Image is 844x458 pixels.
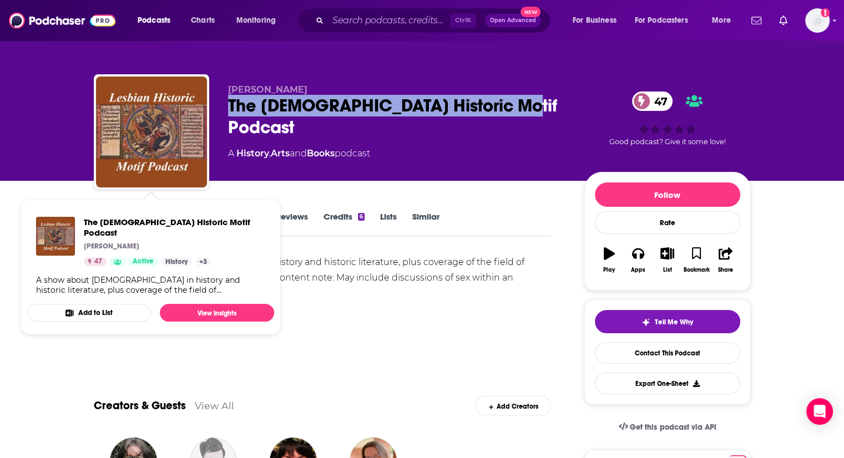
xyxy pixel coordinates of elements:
span: , [269,148,271,159]
div: Apps [631,267,645,273]
div: Bookmark [683,267,709,273]
button: Play [595,240,624,280]
button: open menu [704,12,745,29]
span: Active [133,256,154,267]
span: Charts [191,13,215,28]
button: Add to List [27,304,151,322]
span: Ctrl K [450,13,476,28]
div: A show about [DEMOGRAPHIC_DATA] in history and historic literature, plus coverage of the field of... [94,255,552,301]
button: Follow [595,182,740,207]
input: Search podcasts, credits, & more... [328,12,450,29]
img: The Lesbian Historic Motif Podcast [96,77,207,187]
span: 47 [94,256,102,267]
span: The [DEMOGRAPHIC_DATA] Historic Motif Podcast [84,217,265,238]
span: Open Advanced [490,18,536,23]
a: Show notifications dropdown [775,11,792,30]
svg: Add a profile image [821,8,830,17]
p: [PERSON_NAME] [84,242,139,251]
div: List [663,267,672,273]
a: View All [195,400,234,411]
a: Credits6 [324,211,365,237]
a: Reviews [276,211,308,237]
button: Apps [624,240,653,280]
a: 47 [84,257,107,266]
span: More [712,13,731,28]
button: Share [711,240,740,280]
a: Contact This Podcast [595,342,740,364]
span: Monitoring [236,13,276,28]
a: Get this podcast via API [610,414,725,441]
a: Similar [412,211,439,237]
a: Books [307,148,335,159]
div: Share [718,267,733,273]
button: open menu [565,12,630,29]
a: History [161,257,192,266]
a: Show notifications dropdown [747,11,766,30]
a: The Lesbian Historic Motif Podcast [84,217,265,238]
button: open menu [229,12,290,29]
div: Rate [595,211,740,234]
button: Export One-Sheet [595,373,740,394]
div: 47Good podcast? Give it some love! [584,84,751,153]
div: 6 [358,213,365,221]
img: Podchaser - Follow, Share and Rate Podcasts [9,10,115,31]
div: Open Intercom Messenger [806,398,833,425]
span: Tell Me Why [655,318,693,327]
button: Bookmark [682,240,711,280]
a: Creators & Guests [94,399,186,413]
span: New [520,7,540,17]
span: Get this podcast via API [630,423,716,432]
button: tell me why sparkleTell Me Why [595,310,740,333]
img: The Lesbian Historic Motif Podcast [36,217,75,256]
a: Active [128,257,158,266]
img: User Profile [805,8,830,33]
span: [PERSON_NAME] [228,84,307,95]
button: open menu [130,12,185,29]
a: View Insights [160,304,274,322]
div: Search podcasts, credits, & more... [308,8,561,33]
button: List [653,240,681,280]
a: Charts [184,12,221,29]
button: Show profile menu [805,8,830,33]
span: For Podcasters [635,13,688,28]
a: Lists [380,211,397,237]
img: tell me why sparkle [641,318,650,327]
div: A show about [DEMOGRAPHIC_DATA] in history and historic literature, plus coverage of the field of... [36,275,265,295]
span: For Business [573,13,616,28]
span: and [290,148,307,159]
a: History [236,148,269,159]
div: Play [603,267,615,273]
button: open menu [628,12,704,29]
span: Logged in as ei1745 [805,8,830,33]
span: Good podcast? Give it some love! [609,138,726,146]
button: Open AdvancedNew [485,14,541,27]
span: Podcasts [138,13,170,28]
a: Arts [271,148,290,159]
a: 47 [632,91,673,111]
span: 47 [643,91,673,111]
a: +3 [195,257,211,266]
div: Add Creators [475,396,551,415]
div: A podcast [228,147,370,160]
